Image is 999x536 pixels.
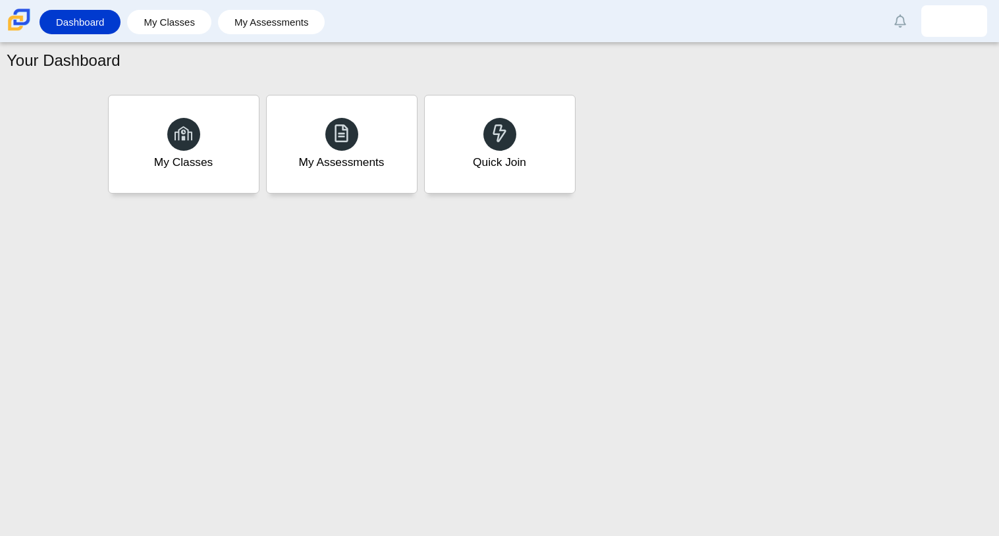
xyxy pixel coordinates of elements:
[944,11,965,32] img: jayanna.allen.q2blqk
[134,10,205,34] a: My Classes
[299,154,385,171] div: My Assessments
[5,6,33,34] img: Carmen School of Science & Technology
[7,49,121,72] h1: Your Dashboard
[473,154,526,171] div: Quick Join
[154,154,213,171] div: My Classes
[266,95,418,194] a: My Assessments
[921,5,987,37] a: jayanna.allen.q2blqk
[886,7,915,36] a: Alerts
[5,24,33,36] a: Carmen School of Science & Technology
[225,10,319,34] a: My Assessments
[46,10,114,34] a: Dashboard
[108,95,259,194] a: My Classes
[424,95,576,194] a: Quick Join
